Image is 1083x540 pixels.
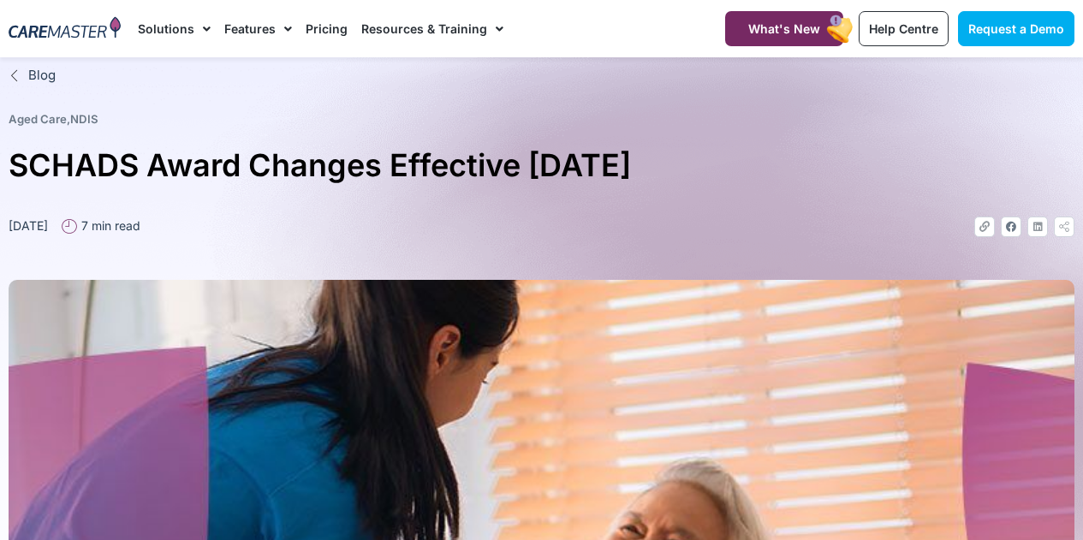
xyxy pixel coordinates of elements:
span: Help Centre [869,21,938,36]
span: What's New [748,21,820,36]
span: , [9,112,98,126]
a: Request a Demo [958,11,1074,46]
span: Request a Demo [968,21,1064,36]
img: CareMaster Logo [9,16,121,41]
span: 7 min read [77,217,140,234]
span: Blog [24,66,56,86]
a: Help Centre [859,11,949,46]
a: What's New [725,11,843,46]
time: [DATE] [9,218,48,233]
a: Aged Care [9,112,67,126]
a: Blog [9,66,1074,86]
a: NDIS [70,112,98,126]
h1: SCHADS Award Changes Effective [DATE] [9,140,1074,191]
